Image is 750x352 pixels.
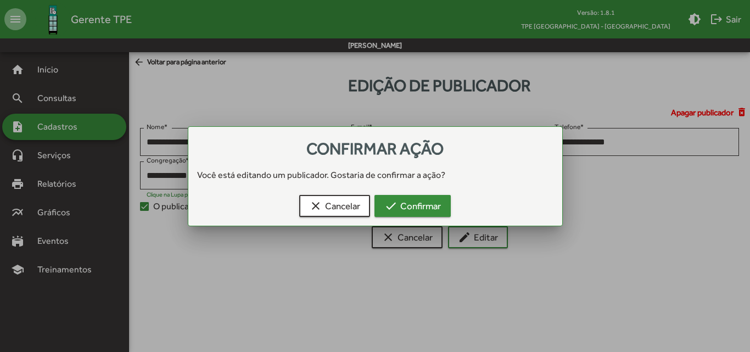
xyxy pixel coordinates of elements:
[309,196,360,216] span: Cancelar
[384,199,398,213] mat-icon: check
[374,195,451,217] button: Confirmar
[384,196,441,216] span: Confirmar
[309,199,322,213] mat-icon: clear
[188,169,562,182] div: Você está editando um publicador. Gostaria de confirmar a ação?
[299,195,370,217] button: Cancelar
[306,139,444,158] span: Confirmar ação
